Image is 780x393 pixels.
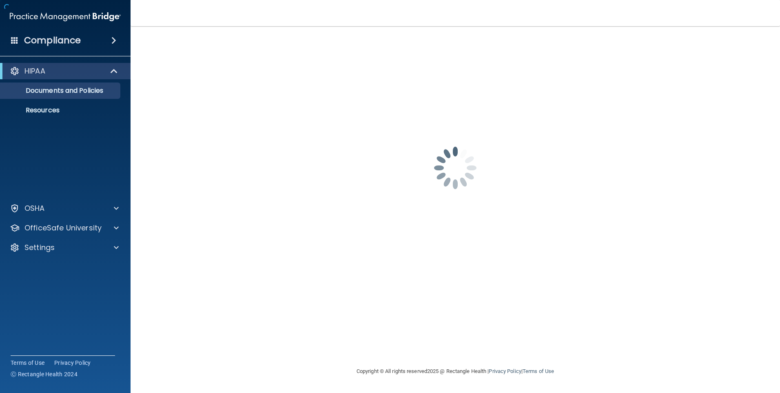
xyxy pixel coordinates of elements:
[24,203,45,213] p: OSHA
[10,9,121,25] img: PMB logo
[5,106,117,114] p: Resources
[24,243,55,252] p: Settings
[523,368,554,374] a: Terms of Use
[10,66,118,76] a: HIPAA
[11,370,78,378] span: Ⓒ Rectangle Health 2024
[10,223,119,233] a: OfficeSafe University
[306,358,604,384] div: Copyright © All rights reserved 2025 @ Rectangle Health | |
[639,335,770,368] iframe: Drift Widget Chat Controller
[10,203,119,213] a: OSHA
[24,223,102,233] p: OfficeSafe University
[54,359,91,367] a: Privacy Policy
[5,87,117,95] p: Documents and Policies
[24,66,45,76] p: HIPAA
[10,243,119,252] a: Settings
[489,368,521,374] a: Privacy Policy
[24,35,81,46] h4: Compliance
[11,359,44,367] a: Terms of Use
[414,127,496,209] img: spinner.e123f6fc.gif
